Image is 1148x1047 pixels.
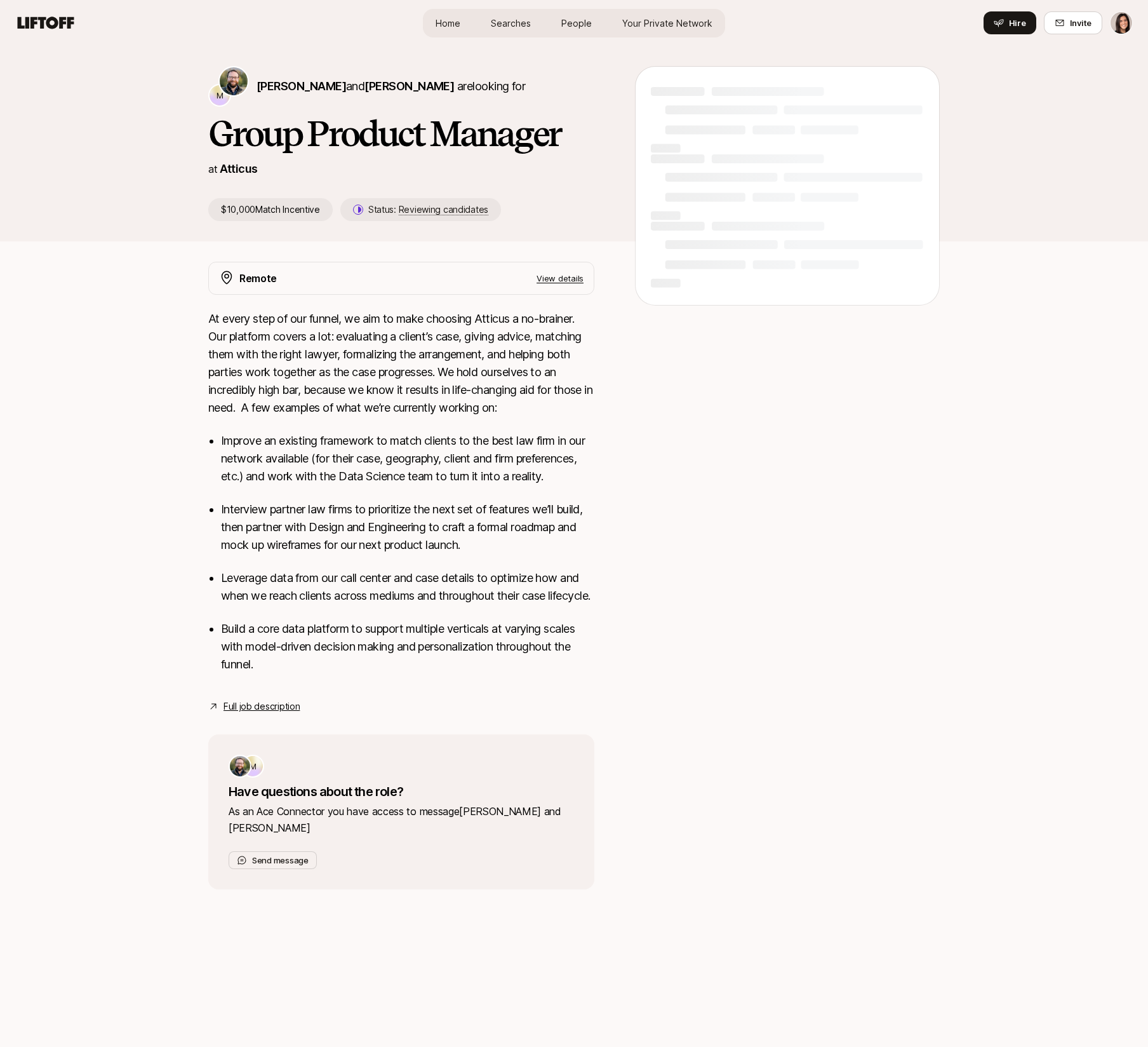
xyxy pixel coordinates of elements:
p: As an Ace Connector you have access to message [PERSON_NAME] and [PERSON_NAME] [229,803,574,836]
p: M [217,88,224,103]
button: Eleanor Morgan [1110,11,1133,34]
p: Remote [239,270,277,287]
span: Reviewing candidates [399,204,488,215]
h1: Group Product Manager [208,114,594,152]
button: Invite [1044,11,1102,34]
p: Have questions about the role? [229,783,574,800]
a: Home [425,11,471,35]
img: Eleanor Morgan [1111,12,1132,34]
span: Invite [1070,17,1091,29]
img: 5ee69ca6_8d69_458c_81d3_cdddf061c113.jpg [230,756,250,776]
button: Send message [229,851,317,869]
span: and [346,79,454,93]
a: Atticus [220,162,257,175]
span: Searches [491,17,531,30]
p: Improve an existing framework to match clients to the best law firm in our network available (for... [221,432,594,485]
p: Interview partner law firms to prioritize the next set of features we’ll build, then partner with... [221,501,594,554]
a: People [551,11,602,35]
img: Ben Abrahams [220,67,248,95]
span: [PERSON_NAME] [364,79,454,93]
p: Build a core data platform to support multiple verticals at varying scales with model-driven deci... [221,620,594,673]
a: Your Private Network [612,11,723,35]
span: Home [436,17,460,30]
span: Hire [1009,17,1026,29]
p: At every step of our funnel, we aim to make choosing Atticus a no-brainer. Our platform covers a ... [208,310,594,417]
p: M [250,759,257,774]
span: [PERSON_NAME] [257,79,346,93]
button: Hire [984,11,1036,34]
a: Searches [481,11,541,35]
span: Your Private Network [622,17,712,30]
span: People [561,17,592,30]
p: $10,000 Match Incentive [208,198,333,221]
p: View details [537,272,584,285]
p: Status: [368,202,488,217]
p: Leverage data from our call center and case details to optimize how and when we reach clients acr... [221,569,594,605]
a: Full job description [224,699,300,714]
p: at [208,161,217,177]
p: are looking for [257,78,525,95]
